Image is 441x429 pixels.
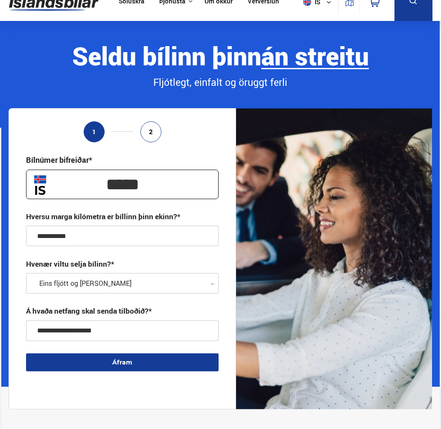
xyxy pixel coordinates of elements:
[7,3,32,29] button: Open LiveChat chat widget
[9,42,432,70] div: Seldu bílinn þinn
[261,39,369,73] b: án streitu
[26,155,92,165] div: Bílnúmer bifreiðar*
[92,128,96,135] span: 1
[26,353,219,371] button: Áfram
[149,128,153,135] span: 2
[26,212,181,221] div: Hversu marga kílómetra er bíllinn þinn ekinn?*
[9,75,432,90] div: Fljótlegt, einfalt og öruggt ferli
[26,306,152,316] div: Á hvaða netfang skal senda tilboðið?*
[26,259,114,269] label: Hvenær viltu selja bílinn?*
